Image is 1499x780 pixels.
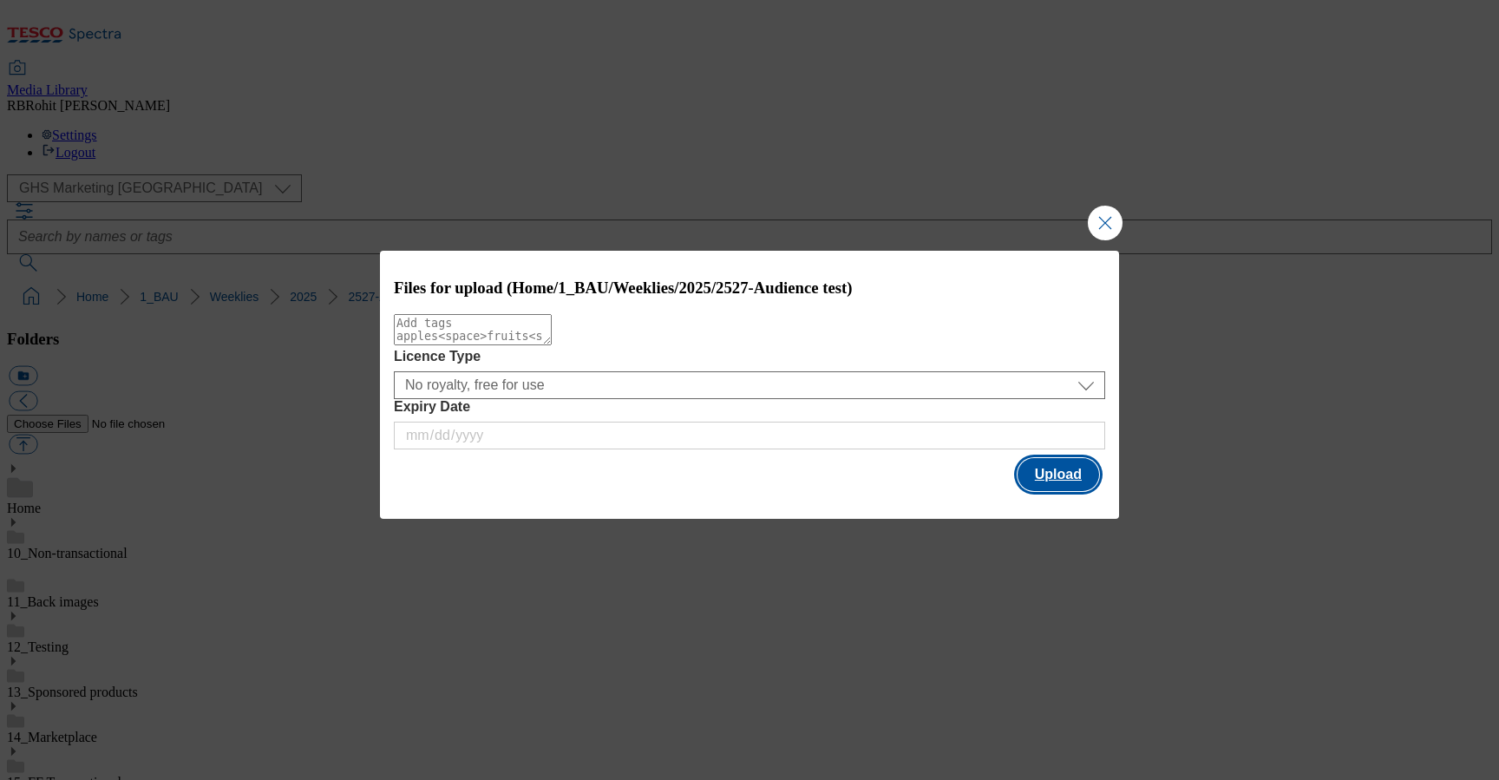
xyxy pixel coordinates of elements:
button: Close Modal [1088,206,1123,240]
label: Licence Type [394,349,1105,364]
h3: Files for upload (Home/1_BAU/Weeklies/2025/2527-Audience test) [394,279,1105,298]
div: Modal [380,251,1119,519]
label: Expiry Date [394,399,1105,415]
button: Upload [1018,458,1099,491]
